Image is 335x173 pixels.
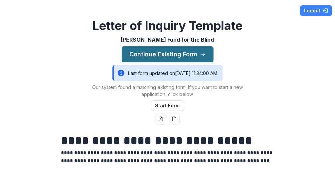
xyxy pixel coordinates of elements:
button: pdf-download [169,114,180,124]
p: Our system found a matching existing form. If you want to start a new application, click below. [84,84,251,98]
button: word-download [156,114,166,124]
button: Continue Existing Form [122,46,214,62]
button: Logout [300,5,332,16]
h2: Letter of Inquiry Template [92,19,243,33]
p: [PERSON_NAME] Fund for the Blind [121,36,214,44]
button: Start Form [151,100,184,111]
div: Last form updated on [DATE] 11:34:00 AM [112,65,223,81]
